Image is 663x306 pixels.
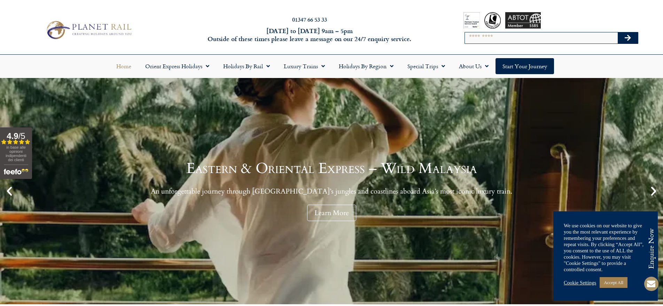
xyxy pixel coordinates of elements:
a: 01347 66 53 33 [292,15,327,23]
a: Home [109,58,138,74]
h1: Eastern & Oriental Express – Wild Malaysia [151,161,512,176]
a: Accept All [600,277,627,288]
button: Search [618,32,638,44]
a: Orient Express Holidays [138,58,216,74]
a: About Us [452,58,496,74]
nav: Menu [3,58,660,74]
a: Special Trips [400,58,452,74]
a: Holidays by Region [332,58,400,74]
a: Holidays by Rail [216,58,277,74]
a: Luxury Trains [277,58,332,74]
div: Next slide [648,185,660,197]
div: We use cookies on our website to give you the most relevant experience by remembering your prefer... [564,222,647,273]
p: An unforgettable journey through [GEOGRAPHIC_DATA]’s jungles and coastlines aboard Asia’s most ic... [151,187,512,196]
img: Planet Rail Train Holidays Logo [43,19,134,41]
a: Learn More [307,205,356,221]
a: Cookie Settings [564,280,596,286]
h6: [DATE] to [DATE] 9am – 5pm Outside of these times please leave a message on our 24/7 enquiry serv... [179,27,440,43]
div: Previous slide [3,185,15,197]
a: Start your Journey [496,58,554,74]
